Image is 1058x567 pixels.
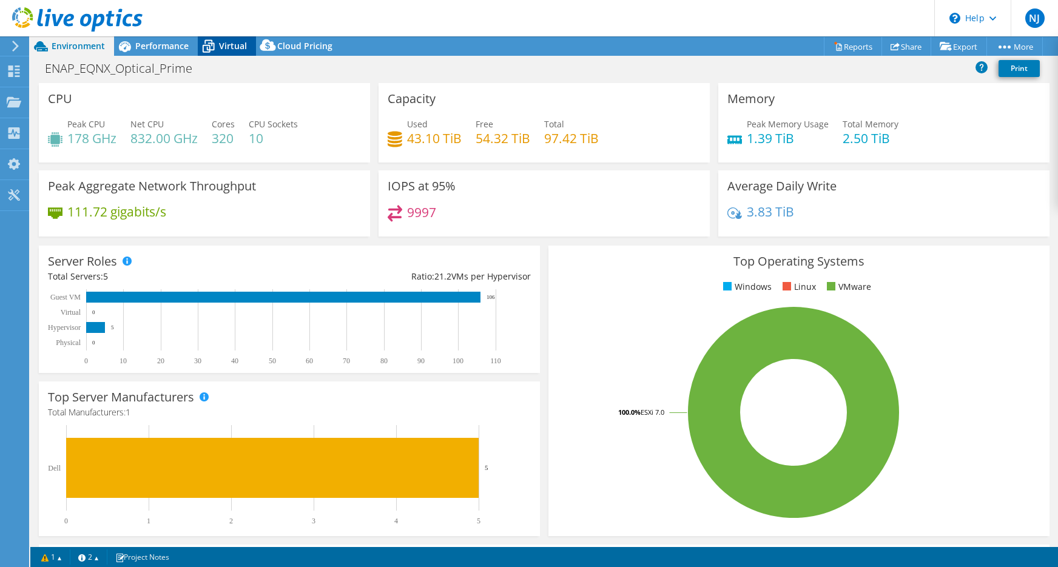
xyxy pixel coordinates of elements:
text: 2 [229,517,233,525]
h3: Top Operating Systems [558,255,1040,268]
svg: \n [949,13,960,24]
text: 0 [92,309,95,315]
span: 5 [103,270,108,282]
tspan: 100.0% [618,408,641,417]
text: Hypervisor [48,323,81,332]
h3: Top Server Manufacturers [48,391,194,404]
text: 100 [453,357,463,365]
text: 0 [84,357,88,365]
a: Export [931,37,987,56]
h4: 111.72 gigabits/s [67,205,166,218]
li: Windows [720,280,772,294]
span: Peak CPU [67,118,105,130]
span: Performance [135,40,189,52]
text: 5 [111,324,114,330]
text: 4 [394,517,398,525]
a: Print [999,60,1040,77]
text: 5 [485,464,488,471]
a: Share [881,37,931,56]
h3: Memory [727,92,775,106]
span: CPU Sockets [249,118,298,130]
div: Ratio: VMs per Hypervisor [289,270,531,283]
text: 1 [147,517,150,525]
h3: Capacity [388,92,436,106]
text: 70 [343,357,350,365]
h4: 3.83 TiB [747,205,794,218]
text: 90 [417,357,425,365]
h3: CPU [48,92,72,106]
h4: Total Manufacturers: [48,406,531,419]
div: Total Servers: [48,270,289,283]
text: 80 [380,357,388,365]
li: VMware [824,280,871,294]
span: Peak Memory Usage [747,118,829,130]
span: Environment [52,40,105,52]
h3: Average Daily Write [727,179,837,193]
li: Linux [780,280,816,294]
span: Virtual [219,40,247,52]
span: 1 [126,406,130,418]
a: 1 [33,549,70,565]
h3: Server Roles [48,255,117,268]
h4: 97.42 TiB [544,132,599,145]
text: 20 [157,357,164,365]
span: Used [407,118,428,130]
tspan: ESXi 7.0 [641,408,664,417]
text: 30 [194,357,201,365]
text: 106 [487,294,495,300]
text: 60 [306,357,313,365]
text: Guest VM [50,293,81,301]
text: 10 [120,357,127,365]
text: Dell [48,464,61,472]
text: 110 [490,357,501,365]
span: Net CPU [130,118,164,130]
h4: 1.39 TiB [747,132,829,145]
text: 40 [231,357,238,365]
h4: 320 [212,132,235,145]
text: 50 [269,357,276,365]
text: Physical [56,338,81,347]
text: Virtual [61,308,81,317]
a: Project Notes [107,549,178,565]
h3: IOPS at 95% [388,179,456,193]
span: NJ [1025,8,1045,28]
h4: 10 [249,132,298,145]
h4: 9997 [407,206,436,219]
h1: ENAP_EQNX_Optical_Prime [39,62,211,75]
text: 0 [64,517,68,525]
h4: 178 GHz [67,132,116,145]
h4: 54.32 TiB [476,132,530,145]
h3: Peak Aggregate Network Throughput [48,179,256,193]
span: Total [544,118,564,130]
text: 0 [92,340,95,346]
h4: 2.50 TiB [843,132,898,145]
text: 5 [477,517,480,525]
h4: 832.00 GHz [130,132,198,145]
a: More [986,37,1043,56]
span: Cloud Pricing [277,40,332,52]
a: 2 [70,549,107,565]
span: 21.2 [434,270,451,282]
span: Total Memory [843,118,898,130]
h4: 43.10 TiB [407,132,462,145]
span: Free [476,118,493,130]
a: Reports [824,37,882,56]
text: 3 [312,517,315,525]
span: Cores [212,118,235,130]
